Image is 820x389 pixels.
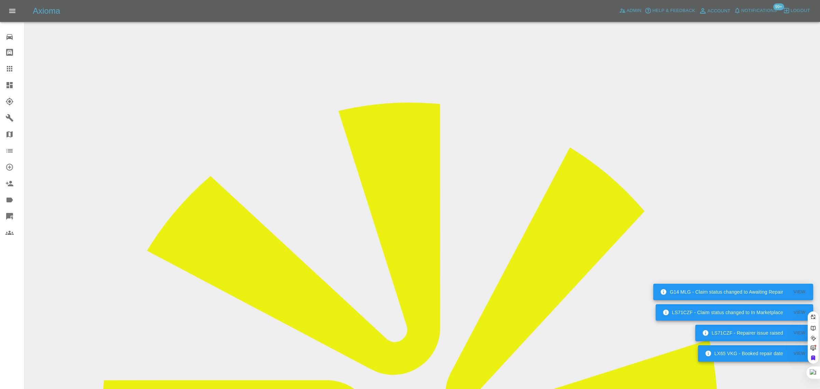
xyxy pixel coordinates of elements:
[789,348,810,359] button: View
[702,327,783,339] div: LS71CZF - Repairer issue raised
[789,328,810,338] button: View
[662,306,783,319] div: LS71CZF - Claim status changed to In Marketplace
[789,287,810,297] button: View
[789,307,810,318] button: View
[705,347,783,360] div: LX65 VKG - Booked repair date
[660,286,783,298] div: G14 MLG - Claim status changed to Awaiting Repair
